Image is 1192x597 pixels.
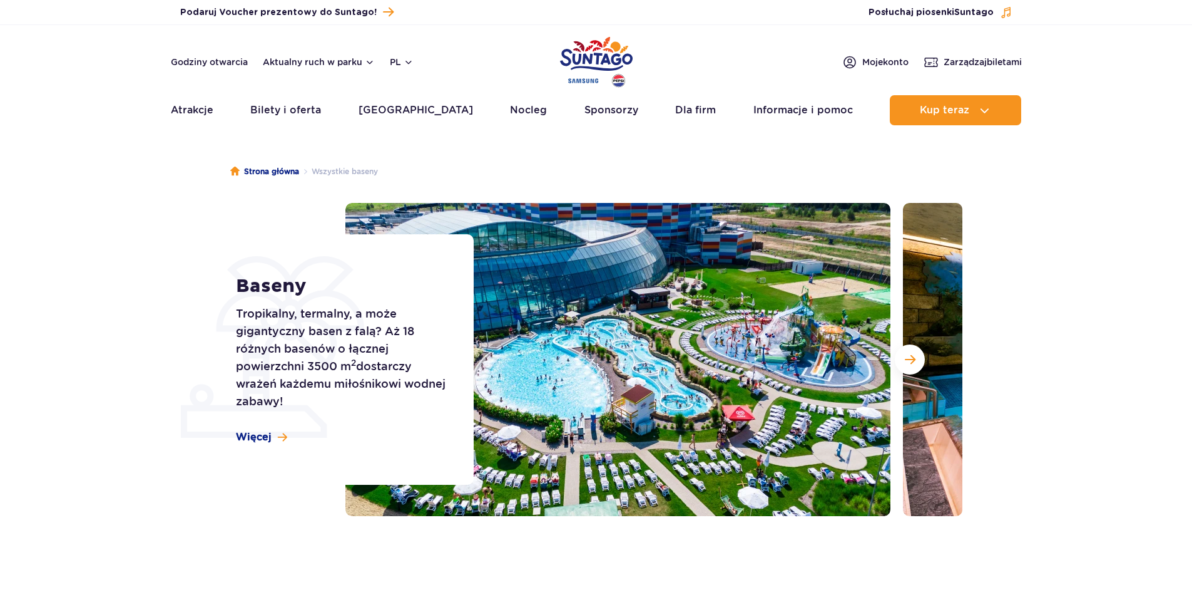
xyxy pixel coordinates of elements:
span: Więcej [236,430,272,444]
span: Zarządzaj biletami [944,56,1022,68]
span: Podaruj Voucher prezentowy do Suntago! [180,6,377,19]
button: Aktualny ruch w parku [263,57,375,67]
li: Wszystkie baseny [299,165,378,178]
a: Informacje i pomoc [753,95,853,125]
a: Dla firm [675,95,716,125]
a: Bilety i oferta [250,95,321,125]
h1: Baseny [236,275,446,298]
a: Podaruj Voucher prezentowy do Suntago! [180,4,394,21]
sup: 2 [351,358,356,368]
a: [GEOGRAPHIC_DATA] [359,95,473,125]
a: Zarządzajbiletami [924,55,1022,70]
a: Park of Poland [560,31,633,89]
span: Posłuchaj piosenki [869,6,994,19]
button: Kup teraz [890,95,1021,125]
a: Nocleg [510,95,547,125]
span: Suntago [954,8,994,17]
a: Atrakcje [171,95,213,125]
a: Sponsorzy [584,95,638,125]
button: pl [390,56,414,68]
span: Moje konto [862,56,909,68]
span: Kup teraz [920,105,969,116]
a: Mojekonto [842,55,909,70]
img: Zewnętrzna część Suntago z basenami i zjeżdżalniami, otoczona leżakami i zielenią [345,203,890,516]
button: Następny slajd [895,345,925,375]
button: Posłuchaj piosenkiSuntago [869,6,1012,19]
p: Tropikalny, termalny, a może gigantyczny basen z falą? Aż 18 różnych basenów o łącznej powierzchn... [236,305,446,410]
a: Więcej [236,430,287,444]
a: Strona główna [230,165,299,178]
a: Godziny otwarcia [171,56,248,68]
